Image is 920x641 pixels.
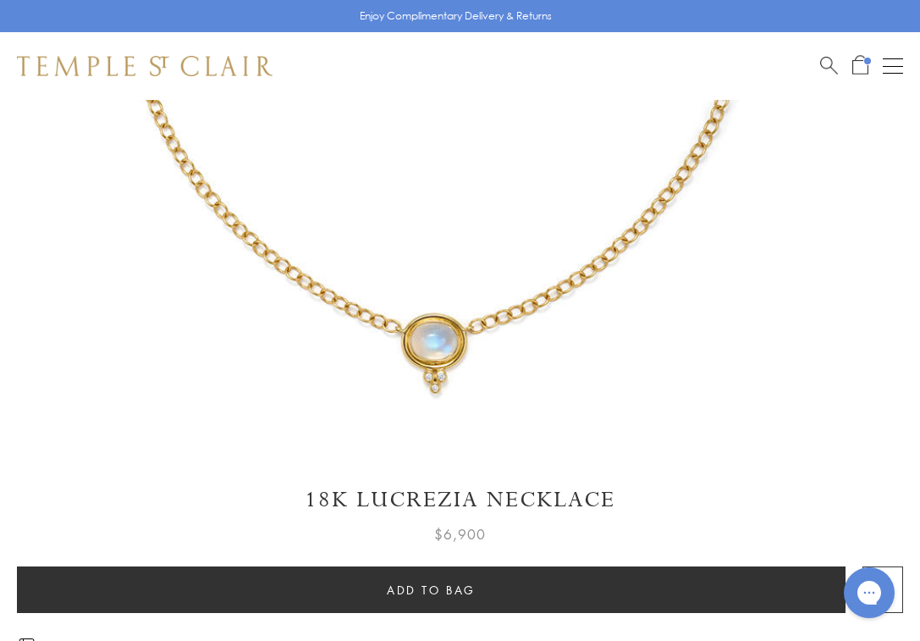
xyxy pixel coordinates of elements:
img: Temple St. Clair [17,56,273,76]
iframe: Gorgias live chat messenger [835,561,903,624]
button: Open navigation [883,56,903,76]
h1: 18K Lucrezia Necklace [17,485,903,515]
p: Enjoy Complimentary Delivery & Returns [360,8,552,25]
span: Add to bag [387,581,476,600]
button: Add to bag [17,566,846,613]
a: Search [820,55,838,76]
span: $6,900 [434,523,486,545]
a: Open Shopping Bag [852,55,868,76]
